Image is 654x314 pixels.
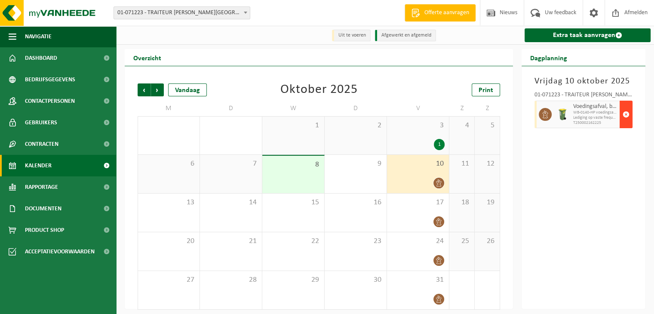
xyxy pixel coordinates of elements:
span: 27 [142,275,195,285]
span: 23 [329,237,382,246]
span: 15 [267,198,320,207]
span: Volgende [151,83,164,96]
span: 24 [391,237,445,246]
span: 4 [454,121,470,130]
span: Product Shop [25,219,64,241]
span: 20 [142,237,195,246]
span: 26 [479,237,495,246]
span: WB-0140-HP voedingsafval, bevat producten van dierlijke oors [573,110,617,115]
h3: Vrijdag 10 oktober 2025 [534,75,633,88]
td: D [325,101,387,116]
span: 1 [267,121,320,130]
div: 01-071223 - TRAITEUR [PERSON_NAME][GEOGRAPHIC_DATA] [534,92,633,101]
td: Z [449,101,475,116]
span: Vorige [138,83,150,96]
span: 9 [329,159,382,169]
img: WB-0140-HPE-GN-50 [556,108,569,121]
span: 31 [391,275,445,285]
td: Z [475,101,500,116]
div: Oktober 2025 [280,83,358,96]
span: 8 [267,160,320,169]
a: Print [472,83,500,96]
a: Offerte aanvragen [405,4,476,22]
span: Acceptatievoorwaarden [25,241,95,262]
span: 11 [454,159,470,169]
td: V [387,101,449,116]
span: 30 [329,275,382,285]
span: 19 [479,198,495,207]
h2: Overzicht [125,49,170,66]
span: 01-071223 - TRAITEUR CAROLINE - NIEUWPOORT [114,7,250,19]
span: 13 [142,198,195,207]
span: Offerte aanvragen [422,9,471,17]
span: 01-071223 - TRAITEUR CAROLINE - NIEUWPOORT [114,6,250,19]
span: Documenten [25,198,61,219]
span: Rapportage [25,176,58,198]
span: 2 [329,121,382,130]
span: 7 [204,159,258,169]
span: 25 [454,237,470,246]
td: D [200,101,262,116]
td: W [262,101,325,116]
span: 16 [329,198,382,207]
span: Navigatie [25,26,52,47]
span: Lediging op vaste frequentie [573,115,617,120]
span: 6 [142,159,195,169]
div: Vandaag [168,83,207,96]
span: Gebruikers [25,112,57,133]
div: 1 [434,139,445,150]
span: 17 [391,198,445,207]
span: Print [479,87,493,94]
span: Dashboard [25,47,57,69]
a: Extra taak aanvragen [525,28,651,42]
span: 12 [479,159,495,169]
span: 21 [204,237,258,246]
span: Contracten [25,133,58,155]
span: 28 [204,275,258,285]
span: T250002162225 [573,120,617,126]
span: Kalender [25,155,52,176]
span: 14 [204,198,258,207]
span: Bedrijfsgegevens [25,69,75,90]
span: 5 [479,121,495,130]
li: Uit te voeren [332,30,371,41]
h2: Dagplanning [522,49,576,66]
span: 10 [391,159,445,169]
span: 18 [454,198,470,207]
li: Afgewerkt en afgemeld [375,30,436,41]
td: M [138,101,200,116]
span: Voedingsafval, bevat producten van dierlijke oorsprong, onverpakt, categorie 3 [573,103,617,110]
span: 3 [391,121,445,130]
span: Contactpersonen [25,90,75,112]
span: 22 [267,237,320,246]
span: 29 [267,275,320,285]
